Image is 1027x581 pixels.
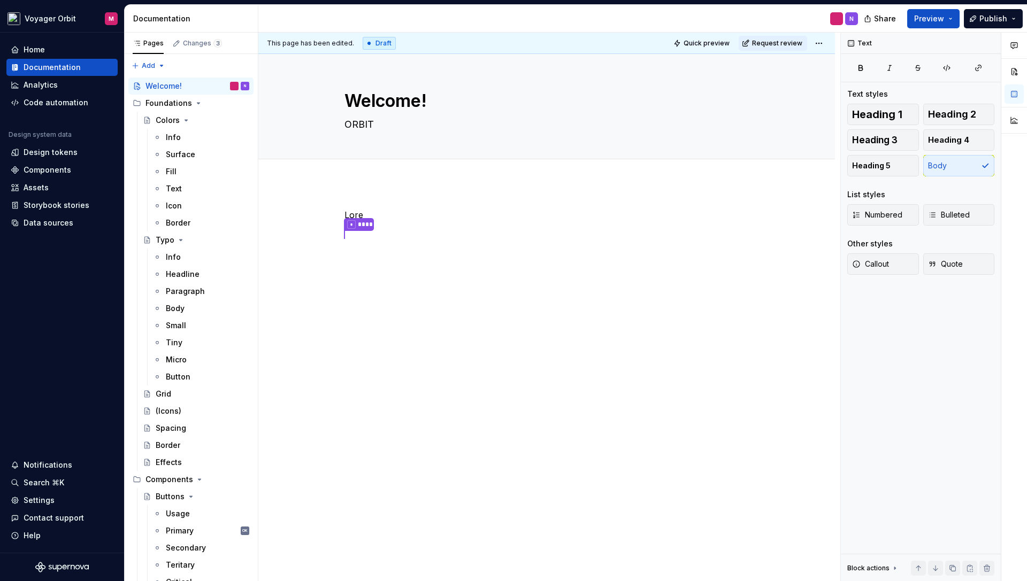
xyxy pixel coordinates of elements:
div: Text [166,183,182,194]
div: Assets [24,182,49,193]
div: Colors [156,115,180,126]
p: Lore [344,208,749,221]
span: Heading 2 [928,109,976,120]
div: Design tokens [24,147,78,158]
div: Tiny [166,337,182,348]
button: Search ⌘K [6,474,118,491]
div: Changes [183,39,222,48]
div: Effects [156,457,182,468]
div: Search ⌘K [24,477,64,488]
a: (Icons) [139,402,254,420]
span: 3 [213,39,222,48]
div: Teritary [166,560,195,570]
div: Contact support [24,513,84,523]
a: Effects [139,454,254,471]
a: Button [149,368,254,385]
a: Border [139,437,254,454]
div: Micro [166,354,187,365]
div: N [244,81,246,91]
button: Add [128,58,168,73]
div: Draft [363,37,396,50]
span: Heading 3 [852,135,898,145]
textarea: Welcome! [342,88,747,114]
div: Design system data [9,130,72,139]
a: Headline [149,266,254,283]
div: Data sources [24,218,73,228]
span: Quick preview [684,39,730,48]
div: OK [242,525,248,536]
div: List styles [847,189,885,200]
div: Help [24,530,41,541]
a: Colors [139,112,254,129]
div: Border [166,218,190,228]
div: Voyager Orbit [25,13,76,24]
span: Request review [752,39,802,48]
svg: Supernova Logo [35,562,89,572]
button: Heading 2 [923,104,995,125]
a: Small [149,317,254,334]
a: Code automation [6,94,118,111]
a: Typo [139,231,254,249]
div: Components [24,165,71,175]
div: Foundations [128,95,254,112]
div: M [109,14,114,23]
div: Fill [166,166,177,177]
a: Grid [139,385,254,402]
span: Publish [979,13,1007,24]
a: Text [149,180,254,197]
span: Quote [928,259,963,269]
div: Button [166,371,190,382]
a: Settings [6,492,118,509]
div: Foundations [145,98,192,109]
button: Publish [964,9,1023,28]
div: N [849,14,854,23]
button: Notifications [6,456,118,474]
div: Components [145,474,193,485]
div: Documentation [133,13,254,24]
div: Usage [166,508,190,519]
a: Secondary [149,539,254,556]
span: Share [874,13,896,24]
button: Quote [923,253,995,275]
a: Micro [149,351,254,368]
button: Contact support [6,509,118,526]
a: Paragraph [149,283,254,300]
button: Quick preview [670,36,734,51]
div: Home [24,44,45,55]
textarea: ORBIT [342,116,747,133]
div: Storybook stories [24,200,89,211]
div: Code automation [24,97,88,108]
span: Bulleted [928,210,970,220]
a: Surface [149,146,254,163]
span: Preview [914,13,944,24]
div: Primary [166,525,194,536]
button: Voyager OrbitM [2,7,122,30]
a: Design tokens [6,144,118,161]
button: Bulleted [923,204,995,226]
span: This page has been edited. [267,39,354,48]
a: Data sources [6,214,118,231]
a: Icon [149,197,254,214]
div: Text styles [847,89,888,99]
div: Secondary [166,543,206,553]
div: Body [166,303,185,314]
div: Info [166,252,181,262]
a: Documentation [6,59,118,76]
span: Heading 1 [852,109,902,120]
a: Assets [6,179,118,196]
div: Typo [156,235,174,245]
div: Settings [24,495,55,506]
div: Components [128,471,254,488]
a: Body [149,300,254,317]
a: Welcome!N [128,78,254,95]
button: Numbered [847,204,919,226]
a: Spacing [139,420,254,437]
div: Grid [156,389,171,399]
button: Preview [907,9,960,28]
div: Icon [166,200,182,211]
div: Border [156,440,180,451]
div: Spacing [156,423,186,433]
a: Components [6,161,118,179]
div: Info [166,132,181,143]
div: Analytics [24,80,58,90]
